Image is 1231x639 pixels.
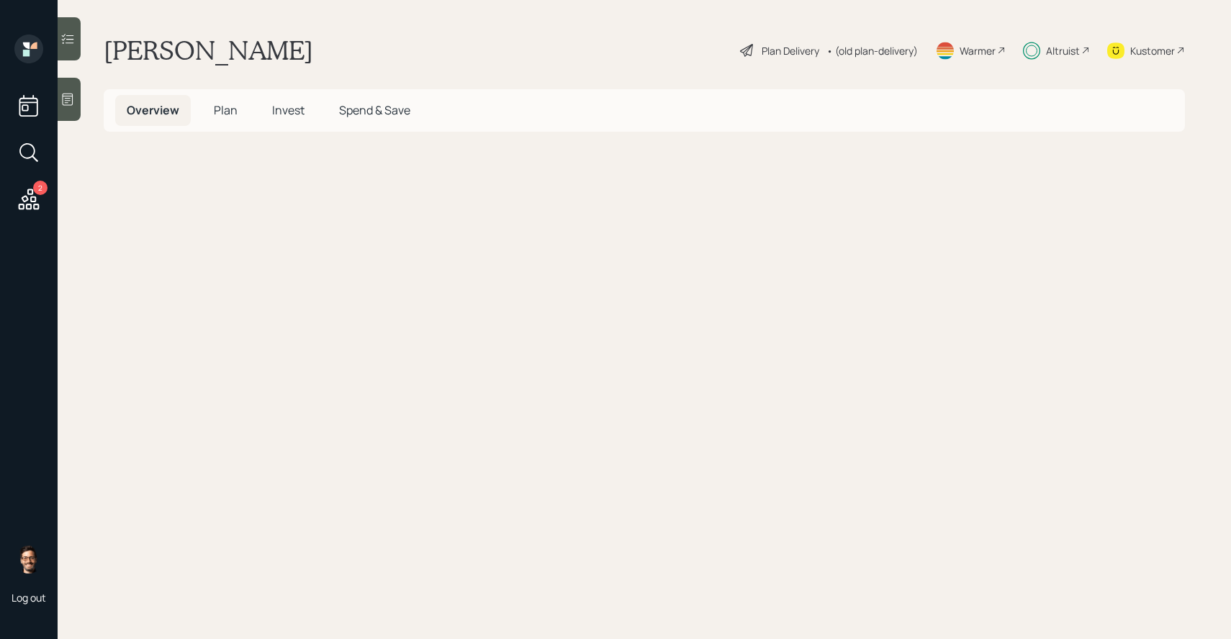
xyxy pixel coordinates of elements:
[1046,43,1080,58] div: Altruist
[104,35,313,66] h1: [PERSON_NAME]
[960,43,996,58] div: Warmer
[33,181,48,195] div: 2
[14,545,43,574] img: sami-boghos-headshot.png
[12,591,46,604] div: Log out
[762,43,819,58] div: Plan Delivery
[1130,43,1175,58] div: Kustomer
[214,102,238,118] span: Plan
[339,102,410,118] span: Spend & Save
[127,102,179,118] span: Overview
[272,102,305,118] span: Invest
[826,43,918,58] div: • (old plan-delivery)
